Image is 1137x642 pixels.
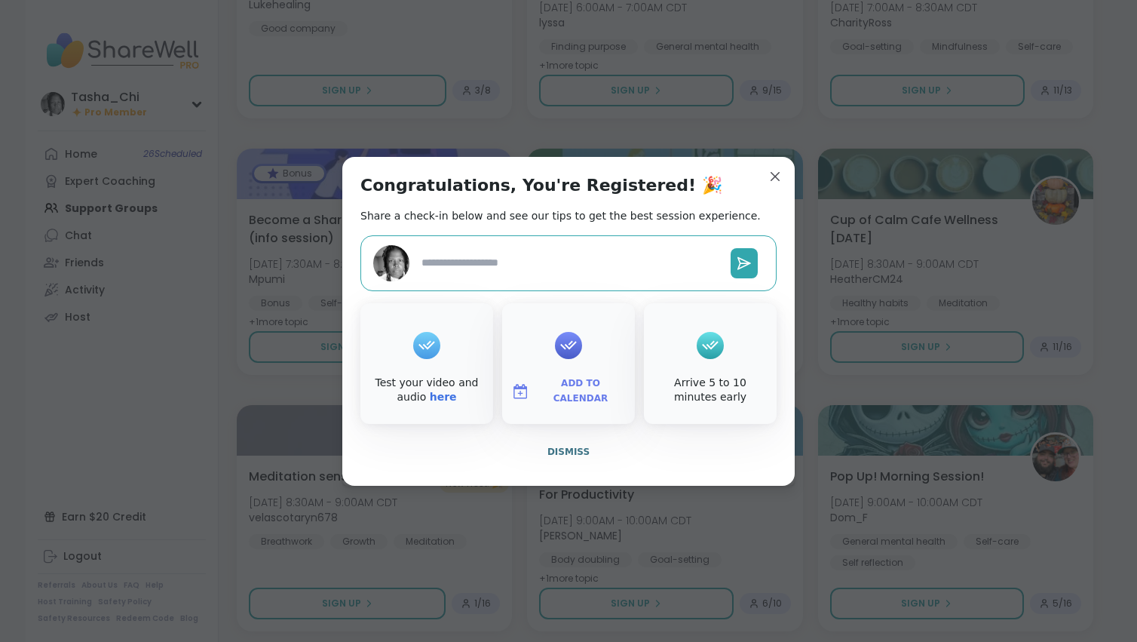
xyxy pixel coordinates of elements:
[360,208,761,223] h2: Share a check-in below and see our tips to get the best session experience.
[363,376,490,405] div: Test your video and audio
[373,245,409,281] img: Tasha_Chi
[511,382,529,401] img: ShareWell Logomark
[430,391,457,403] a: here
[535,376,626,406] span: Add to Calendar
[547,447,590,457] span: Dismiss
[360,436,777,468] button: Dismiss
[647,376,774,405] div: Arrive 5 to 10 minutes early
[505,376,632,407] button: Add to Calendar
[360,175,722,196] h1: Congratulations, You're Registered! 🎉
